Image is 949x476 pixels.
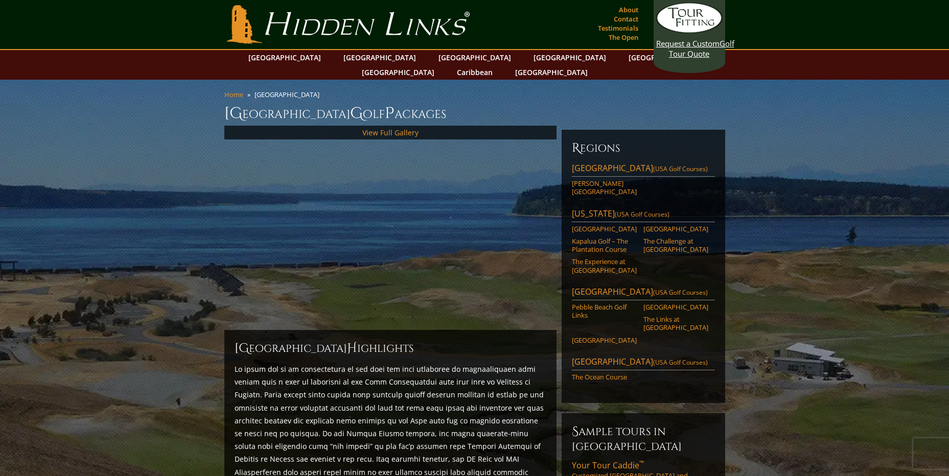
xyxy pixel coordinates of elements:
h6: Sample Tours in [GEOGRAPHIC_DATA] [572,423,715,454]
a: [GEOGRAPHIC_DATA] [338,50,421,65]
a: [GEOGRAPHIC_DATA] [643,225,708,233]
a: Request a CustomGolf Tour Quote [656,3,723,59]
span: Your Tour Caddie [572,460,644,471]
a: [PERSON_NAME][GEOGRAPHIC_DATA] [572,179,637,196]
a: [GEOGRAPHIC_DATA](USA Golf Courses) [572,356,715,370]
sup: ™ [639,459,644,467]
a: Contact [611,12,641,26]
span: (USA Golf Courses) [653,358,708,367]
a: The Links at [GEOGRAPHIC_DATA] [643,315,708,332]
a: [GEOGRAPHIC_DATA](USA Golf Courses) [572,286,715,300]
li: [GEOGRAPHIC_DATA] [254,90,323,99]
a: The Open [606,30,641,44]
a: [US_STATE](USA Golf Courses) [572,208,715,222]
a: Caribbean [452,65,498,80]
span: (USA Golf Courses) [615,210,669,219]
a: [GEOGRAPHIC_DATA] [433,50,516,65]
span: Request a Custom [656,38,720,49]
a: [GEOGRAPHIC_DATA] [623,50,706,65]
span: (USA Golf Courses) [653,164,708,173]
a: View Full Gallery [362,128,419,137]
a: The Experience at [GEOGRAPHIC_DATA] [572,257,637,274]
a: [GEOGRAPHIC_DATA] [357,65,439,80]
span: H [347,340,357,356]
a: The Ocean Course [572,373,637,381]
a: [GEOGRAPHIC_DATA] [643,303,708,311]
span: (USA Golf Courses) [653,288,708,297]
a: [GEOGRAPHIC_DATA] [510,65,593,80]
h1: [GEOGRAPHIC_DATA] olf ackages [224,103,725,124]
a: [GEOGRAPHIC_DATA] [243,50,326,65]
a: [GEOGRAPHIC_DATA](USA Golf Courses) [572,162,715,177]
a: Testimonials [595,21,641,35]
a: The Challenge at [GEOGRAPHIC_DATA] [643,237,708,254]
a: Home [224,90,243,99]
h6: Regions [572,140,715,156]
h2: [GEOGRAPHIC_DATA] ighlights [235,340,546,356]
a: About [616,3,641,17]
a: [GEOGRAPHIC_DATA] [572,225,637,233]
span: G [350,103,363,124]
a: [GEOGRAPHIC_DATA] [528,50,611,65]
a: [GEOGRAPHIC_DATA] [572,336,637,344]
a: Kapalua Golf – The Plantation Course [572,237,637,254]
span: P [385,103,395,124]
a: Pebble Beach Golf Links [572,303,637,320]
